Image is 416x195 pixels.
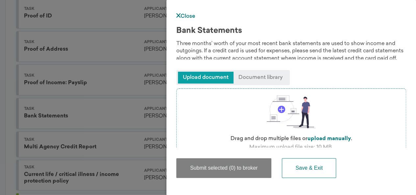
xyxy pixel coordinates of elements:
[282,158,336,178] button: Save & Exit
[229,134,354,143] p: Drag and drop multiple files or .
[248,143,335,152] p: Maximum upload file size: 10 MB.
[233,72,288,84] span: Document library
[262,90,321,133] img: illustration-drop-files.svg
[176,40,406,60] div: Three months’ worth of your most recent bank statements are used to show income and outgoings. If...
[178,72,233,84] span: Upload document
[176,27,406,35] div: Bank Statements
[307,136,351,141] label: upload manually
[176,158,271,178] button: Submit selected (0) to broker
[176,14,195,19] a: Close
